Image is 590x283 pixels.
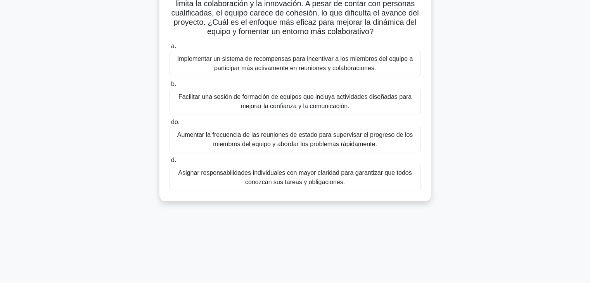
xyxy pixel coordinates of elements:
[178,169,412,185] font: Asignar responsabilidades individuales con mayor claridad para garantizar que todos conozcan sus ...
[171,157,176,163] font: d.
[177,55,413,71] font: Implementar un sistema de recompensas para incentivar a los miembros del equipo a participar más ...
[171,43,176,49] font: a.
[171,119,180,125] font: do.
[171,81,176,87] font: b.
[177,131,413,147] font: Aumentar la frecuencia de las reuniones de estado para supervisar el progreso de los miembros del...
[178,93,412,109] font: Facilitar una sesión de formación de equipos que incluya actividades diseñadas para mejorar la co...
